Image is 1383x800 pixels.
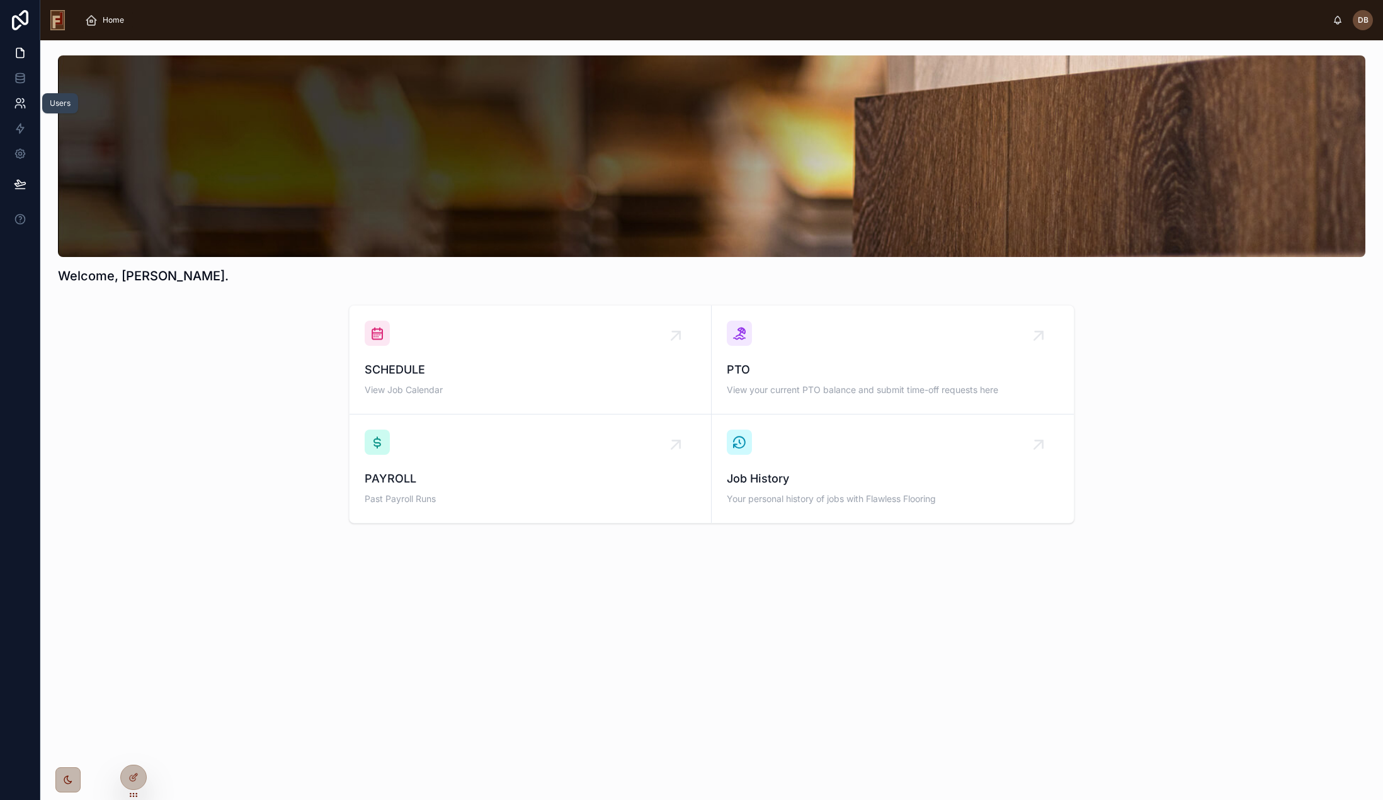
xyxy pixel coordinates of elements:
[727,493,1059,505] span: Your personal history of jobs with Flawless Flooring
[727,470,1059,488] span: Job History
[712,306,1074,414] a: PTOView your current PTO balance and submit time-off requests here
[1358,15,1369,25] span: DB
[75,6,1333,34] div: scrollable content
[365,361,696,379] span: SCHEDULE
[365,384,696,396] span: View Job Calendar
[365,493,696,505] span: Past Payroll Runs
[58,267,229,285] h1: Welcome, [PERSON_NAME].
[50,98,71,108] div: Users
[81,9,133,31] a: Home
[712,414,1074,523] a: Job HistoryYour personal history of jobs with Flawless Flooring
[727,384,1059,396] span: View your current PTO balance and submit time-off requests here
[50,10,65,30] img: App logo
[350,306,712,414] a: SCHEDULEView Job Calendar
[365,470,696,488] span: PAYROLL
[727,361,1059,379] span: PTO
[103,15,124,25] span: Home
[350,414,712,523] a: PAYROLLPast Payroll Runs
